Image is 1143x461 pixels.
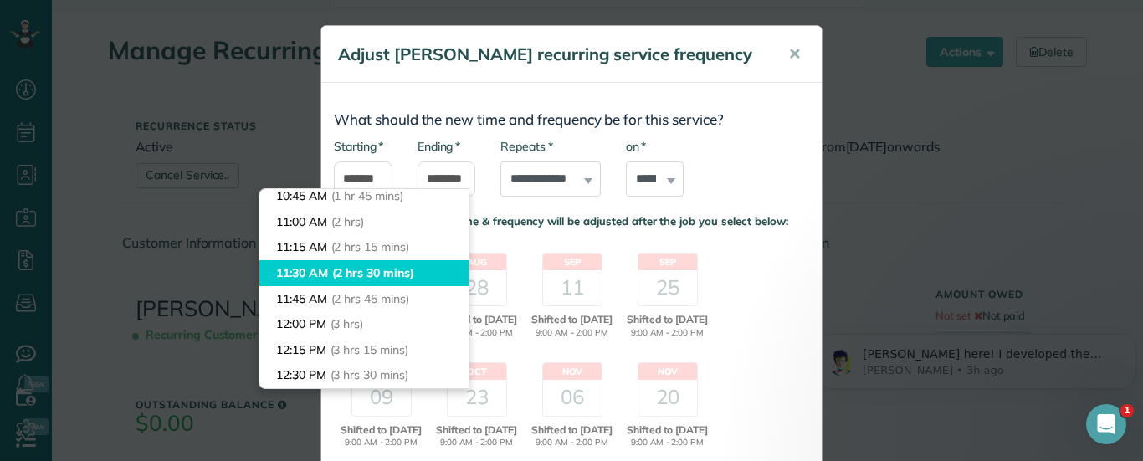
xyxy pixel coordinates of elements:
li: 11:45 AM [259,286,469,312]
p: [PERSON_NAME] here! I developed the software you're currently trialing (though I have help now!) ... [54,48,307,64]
span: 9:00 AM - 2:00 PM [526,437,618,449]
label: Starting [334,138,383,155]
header: Nov [543,363,602,380]
img: Profile image for Alexandre [19,50,46,77]
span: Shifted to [DATE] [526,423,618,438]
span: ✕ [788,44,801,64]
span: Shifted to [DATE] [622,312,713,327]
li: 11:00 AM [259,209,469,235]
span: (2 hrs 45 mins) [331,291,409,306]
p: This recurring service's time & frequency will be adjusted after the job you select below: [334,213,809,229]
span: 9:00 AM - 2:00 PM [431,327,522,340]
iframe: Intercom live chat [1086,404,1126,444]
label: Repeats [500,138,552,155]
span: (2 hrs) [331,214,365,229]
div: message notification from Alexandre, 3h ago. Alex here! I developed the software you're currently... [7,35,328,90]
header: Aug [448,254,506,270]
span: (1 hr 45 mins) [331,188,403,203]
span: 1 [1120,404,1134,417]
span: Shifted to [DATE] [526,312,618,327]
div: 28 [448,270,506,305]
div: 11 [543,270,602,305]
span: (2 hrs 15 mins) [331,239,409,254]
li: 12:15 PM [259,337,469,363]
p: Message from Alexandre, sent 3h ago [54,64,307,79]
span: (3 hrs 15 mins) [331,342,408,357]
header: Sep [638,254,697,270]
span: (2 hrs 30 mins) [332,265,414,280]
li: 11:30 AM [259,260,469,286]
div: 25 [638,270,697,305]
header: Oct [448,363,506,380]
span: 9:00 AM - 2:00 PM [336,437,427,449]
div: 09 [352,380,411,415]
h3: What should the new time and frequency be for this service? [334,112,809,128]
li: 11:15 AM [259,234,469,260]
header: Nov [638,363,697,380]
span: Shifted to [DATE] [431,423,522,438]
li: 12:00 PM [259,311,469,337]
span: Shifted to [DATE] [431,312,522,327]
span: (3 hrs 30 mins) [331,367,408,382]
span: 9:00 AM - 2:00 PM [622,327,713,340]
div: 23 [448,380,506,415]
span: Shifted to [DATE] [336,423,427,438]
div: 20 [638,380,697,415]
header: Sep [543,254,602,270]
h5: Adjust [PERSON_NAME] recurring service frequency [338,43,765,66]
span: 9:00 AM - 2:00 PM [431,437,522,449]
span: (3 hrs) [331,316,364,331]
div: 06 [543,380,602,415]
label: on [626,138,646,155]
span: Shifted to [DATE] [622,423,713,438]
li: 12:30 PM [259,362,469,388]
li: 10:45 AM [259,183,469,209]
span: 9:00 AM - 2:00 PM [622,437,713,449]
label: Ending [418,138,460,155]
span: 9:00 AM - 2:00 PM [526,327,618,340]
li: 12:45 PM [259,388,469,414]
